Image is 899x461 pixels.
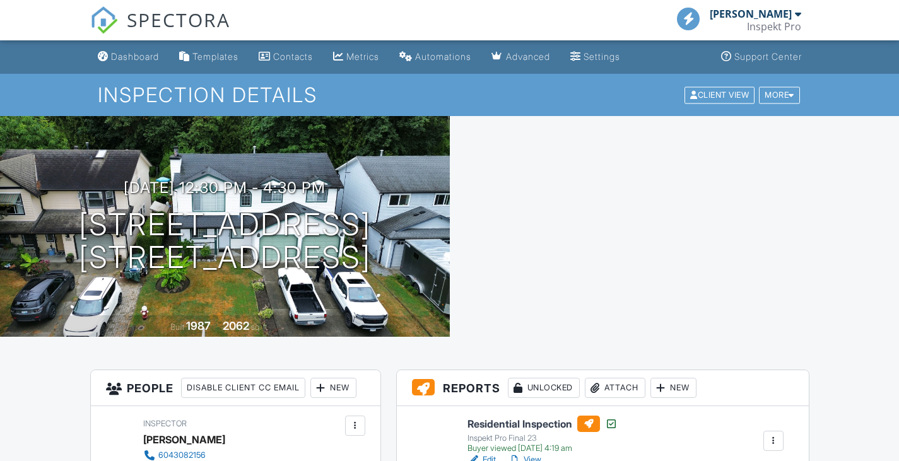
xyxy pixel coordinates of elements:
[683,90,758,99] a: Client View
[310,378,356,398] div: New
[158,450,206,460] div: 6043082156
[93,45,164,69] a: Dashboard
[90,17,230,44] a: SPECTORA
[223,319,249,332] div: 2062
[759,86,800,103] div: More
[346,51,379,62] div: Metrics
[397,370,809,406] h3: Reports
[565,45,625,69] a: Settings
[143,419,187,428] span: Inspector
[143,430,225,449] div: [PERSON_NAME]
[506,51,550,62] div: Advanced
[192,51,238,62] div: Templates
[734,51,802,62] div: Support Center
[467,433,618,443] div: Inspekt Pro Final 23
[716,45,807,69] a: Support Center
[273,51,313,62] div: Contacts
[91,370,380,406] h3: People
[685,86,755,103] div: Client View
[585,378,645,398] div: Attach
[98,84,801,106] h1: Inspection Details
[79,208,371,275] h1: [STREET_ADDRESS] [STREET_ADDRESS]
[170,322,184,332] span: Built
[747,20,801,33] div: Inspekt Pro
[124,179,326,196] h3: [DATE] 12:30 pm - 4:30 pm
[584,51,620,62] div: Settings
[467,443,618,453] div: Buyer viewed [DATE] 4:19 am
[251,322,269,332] span: sq. ft.
[181,378,305,398] div: Disable Client CC Email
[394,45,476,69] a: Automations (Basic)
[467,416,618,432] h6: Residential Inspection
[486,45,555,69] a: Advanced
[127,6,230,33] span: SPECTORA
[174,45,244,69] a: Templates
[90,6,118,34] img: The Best Home Inspection Software - Spectora
[467,416,618,453] a: Residential Inspection Inspekt Pro Final 23 Buyer viewed [DATE] 4:19 am
[254,45,318,69] a: Contacts
[415,51,471,62] div: Automations
[328,45,384,69] a: Metrics
[710,8,792,20] div: [PERSON_NAME]
[508,378,580,398] div: Unlocked
[111,51,159,62] div: Dashboard
[186,319,211,332] div: 1987
[650,378,696,398] div: New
